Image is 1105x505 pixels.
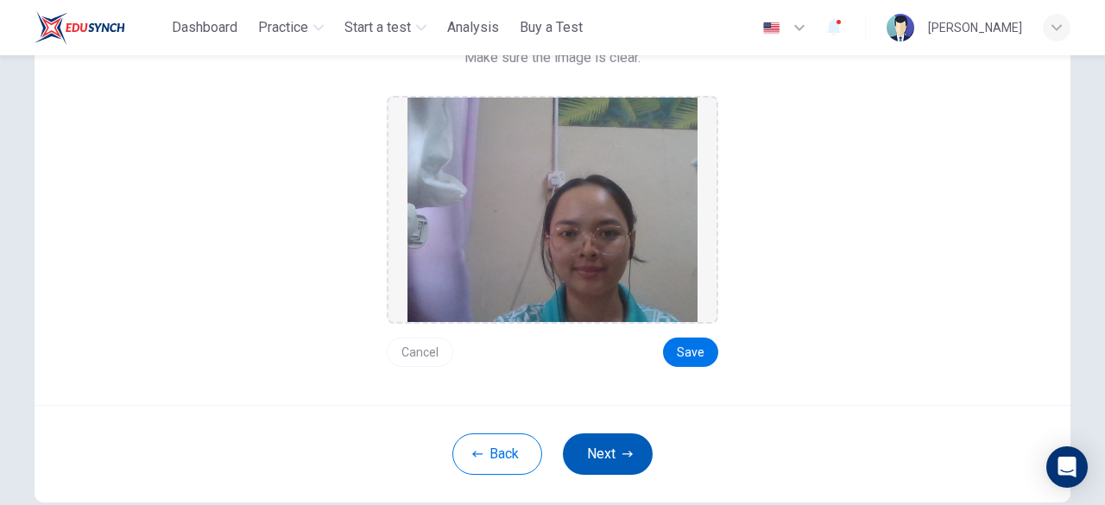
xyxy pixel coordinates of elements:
div: [PERSON_NAME] [928,17,1022,38]
button: Analysis [440,12,506,43]
button: Back [452,433,542,475]
button: Practice [251,12,331,43]
a: ELTC logo [35,10,165,45]
button: Start a test [338,12,433,43]
button: Next [563,433,653,475]
span: Practice [258,17,308,38]
img: ELTC logo [35,10,125,45]
img: Profile picture [887,14,914,41]
img: en [761,22,782,35]
img: preview screemshot [407,98,698,322]
button: Cancel [387,338,453,367]
span: Start a test [344,17,411,38]
button: Save [663,338,718,367]
span: Dashboard [172,17,237,38]
span: Analysis [447,17,499,38]
div: Open Intercom Messenger [1046,446,1088,488]
button: Dashboard [165,12,244,43]
span: Make sure the image is clear. [464,47,641,68]
span: Buy a Test [520,17,583,38]
button: Buy a Test [513,12,590,43]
